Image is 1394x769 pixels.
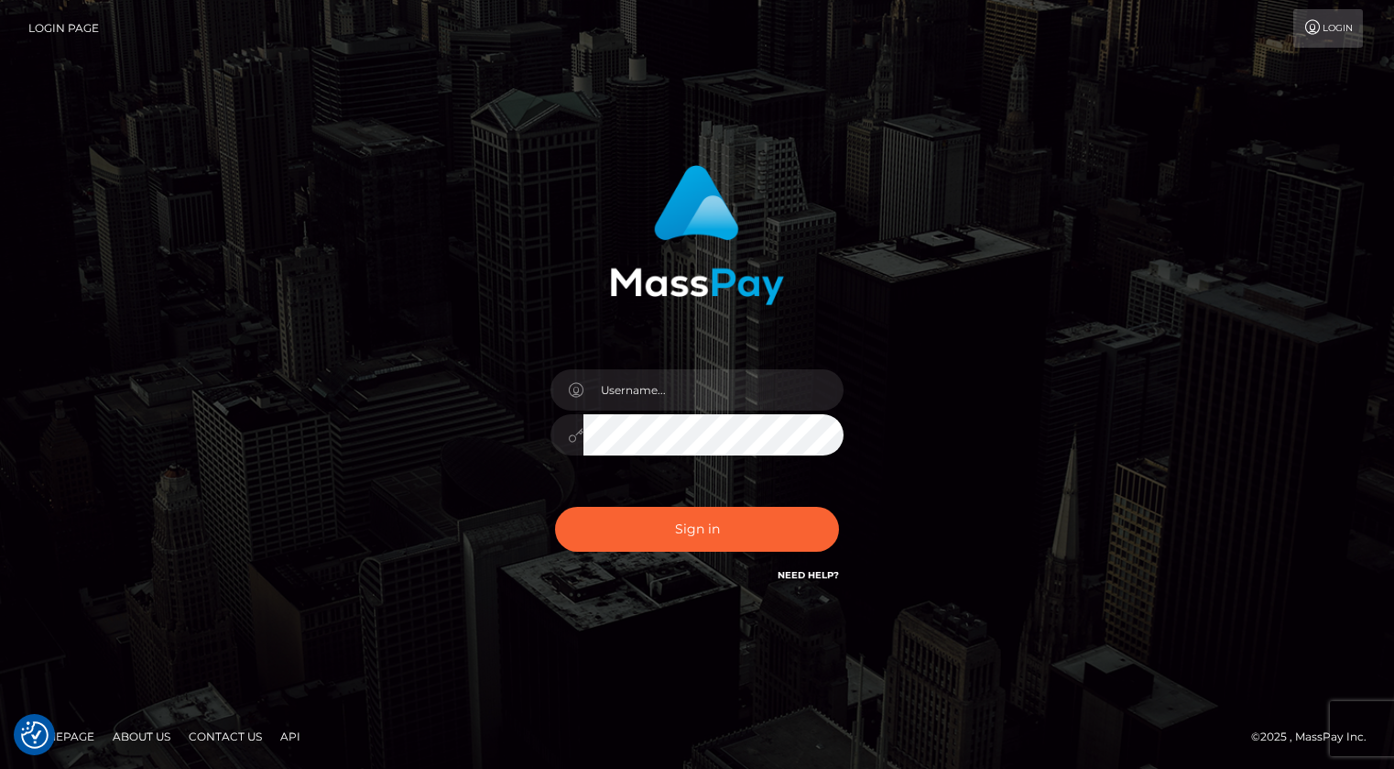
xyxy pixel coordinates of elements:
a: API [273,722,308,751]
img: Revisit consent button [21,721,49,749]
a: Contact Us [181,722,269,751]
a: Login [1293,9,1363,48]
button: Sign in [555,507,839,552]
img: MassPay Login [610,165,784,305]
button: Consent Preferences [21,721,49,749]
a: Login Page [28,9,99,48]
a: About Us [105,722,178,751]
a: Need Help? [778,569,839,581]
div: © 2025 , MassPay Inc. [1251,727,1380,747]
a: Homepage [20,722,102,751]
input: Username... [583,369,844,411]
